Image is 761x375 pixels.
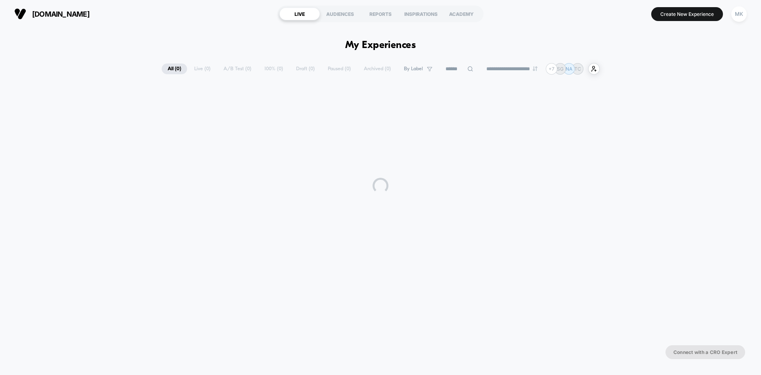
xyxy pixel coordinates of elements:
h1: My Experiences [345,40,416,51]
p: SG [557,66,564,72]
span: By Label [404,66,423,72]
span: [DOMAIN_NAME] [32,10,90,18]
img: end [533,66,537,71]
div: INSPIRATIONS [401,8,441,20]
button: MK [729,6,749,22]
div: REPORTS [360,8,401,20]
button: Create New Experience [651,7,723,21]
div: AUDIENCES [320,8,360,20]
div: + 7 [546,63,557,75]
span: All ( 0 ) [162,63,187,74]
div: LIVE [279,8,320,20]
button: Connect with a CRO Expert [665,345,745,359]
img: Visually logo [14,8,26,20]
p: NA [566,66,572,72]
p: TC [574,66,581,72]
div: MK [731,6,747,22]
div: ACADEMY [441,8,482,20]
button: [DOMAIN_NAME] [12,8,92,20]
